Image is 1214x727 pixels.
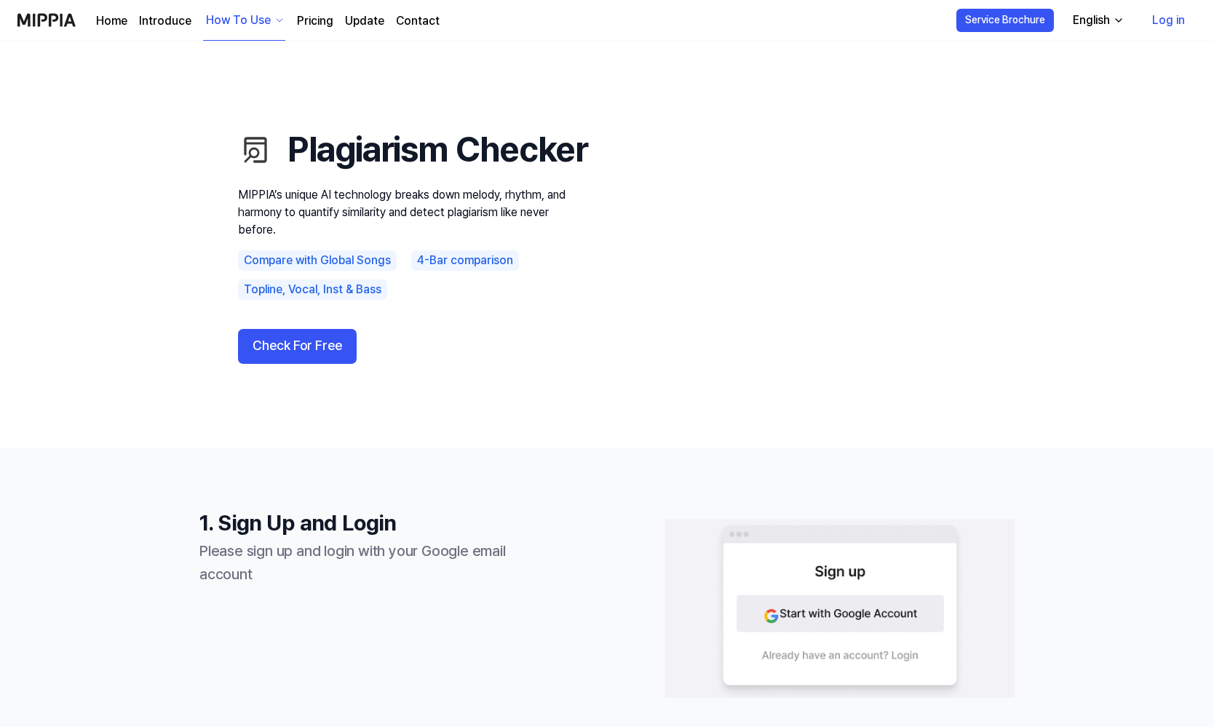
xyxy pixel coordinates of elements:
button: Check For Free [238,329,357,364]
button: How To Use [203,1,285,41]
div: English [1070,12,1113,29]
h1: 1. Sign Up and Login [199,506,549,539]
a: Contact [396,12,440,30]
p: MIPPIA’s unique AI technology breaks down melody, rhythm, and harmony to quantify similarity and ... [238,186,587,239]
div: 4-Bar comparison [411,250,519,271]
h1: Plagiarism Checker [238,125,587,174]
a: Update [345,12,384,30]
div: Topline, Vocal, Inst & Bass [238,279,387,300]
div: Please sign up and login with your Google email account [199,539,549,586]
a: Home [96,12,127,30]
button: English [1061,6,1133,35]
a: Pricing [297,12,333,30]
a: Introduce [139,12,191,30]
img: step1 [665,517,1015,699]
div: How To Use [203,12,274,29]
button: Service Brochure [956,9,1054,32]
div: Compare with Global Songs [238,250,397,271]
